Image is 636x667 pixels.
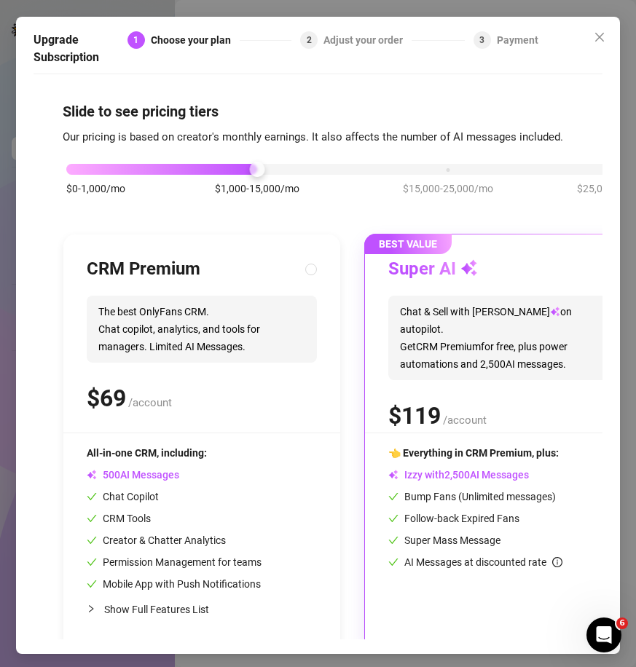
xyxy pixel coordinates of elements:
span: $0-1,000/mo [66,181,125,197]
span: check [87,579,97,589]
span: collapsed [87,604,95,613]
span: /account [443,414,487,427]
span: CRM Tools [87,513,151,524]
span: $ [87,384,126,412]
span: /account [128,396,172,409]
span: 👈 Everything in CRM Premium, plus: [388,447,559,459]
span: Close [588,31,611,43]
span: check [388,557,399,567]
span: check [87,557,97,567]
span: 1 [133,35,138,45]
div: Adjust your order [323,31,412,49]
span: AI Messages at discounted rate [404,556,562,568]
span: Creator & Chatter Analytics [87,534,226,546]
span: Permission Management for teams [87,556,262,568]
div: Choose your plan [151,31,240,49]
span: BEST VALUE [364,234,452,254]
h3: Super AI [388,258,478,281]
div: Show Full Features List [87,592,317,626]
span: Our pricing is based on creator's monthly earnings. It also affects the number of AI messages inc... [63,130,563,143]
span: Follow-back Expired Fans [388,513,519,524]
span: check [87,492,97,502]
h5: Upgrade Subscription [34,31,116,66]
iframe: Intercom live chat [586,617,621,652]
span: info-circle [552,557,562,567]
span: Super Mass Message [388,534,500,546]
span: check [388,492,399,502]
div: Payment [497,31,538,49]
span: 3 [479,35,484,45]
span: close [594,31,605,43]
span: Chat & Sell with [PERSON_NAME] on autopilot. Get CRM Premium for free, plus power automations and... [388,296,619,380]
span: Show Full Features List [104,604,209,615]
span: $15,000-25,000/mo [403,181,493,197]
span: $ [388,402,441,430]
span: Izzy with AI Messages [388,469,529,481]
span: 2 [307,35,312,45]
span: check [87,513,97,524]
span: Chat Copilot [87,491,159,502]
span: Mobile App with Push Notifications [87,578,261,590]
span: The best OnlyFans CRM. Chat copilot, analytics, and tools for managers. Limited AI Messages. [87,296,317,363]
h4: Slide to see pricing tiers [63,101,573,122]
span: AI Messages [87,469,179,481]
span: check [388,513,399,524]
span: check [388,535,399,545]
span: All-in-one CRM, including: [87,447,207,459]
span: Bump Fans (Unlimited messages) [388,491,556,502]
span: check [87,535,97,545]
span: 6 [616,617,628,629]
h3: CRM Premium [87,258,200,281]
button: Close [588,25,611,49]
span: $1,000-15,000/mo [215,181,299,197]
